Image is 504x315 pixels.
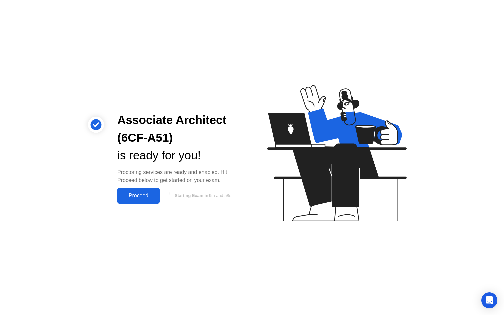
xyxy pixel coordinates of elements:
[119,193,158,199] div: Proceed
[163,189,241,202] button: Starting Exam in9m and 58s
[117,147,241,164] div: is ready for you!
[117,168,241,184] div: Proctoring services are ready and enabled. Hit Proceed below to get started on your exam.
[117,111,241,147] div: Associate Architect (6CF-A51)
[209,193,231,198] span: 9m and 58s
[117,188,160,204] button: Proceed
[481,292,497,308] div: Open Intercom Messenger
